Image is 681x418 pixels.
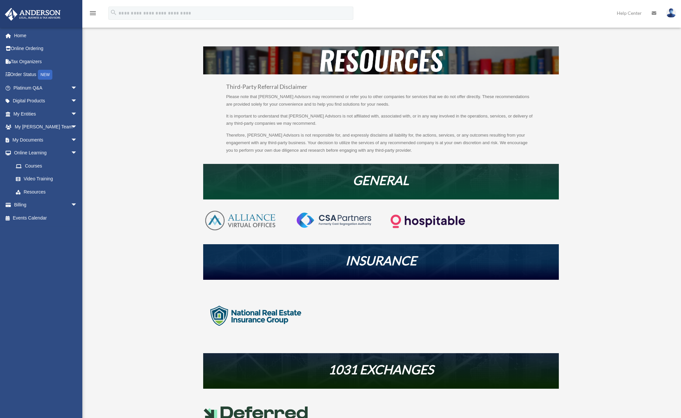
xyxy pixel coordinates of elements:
[5,107,87,120] a: My Entitiesarrow_drop_down
[391,209,465,233] img: Logo-transparent-dark
[71,107,84,121] span: arrow_drop_down
[5,94,87,108] a: Digital Productsarrow_drop_down
[9,185,84,198] a: Resources
[203,46,559,74] img: resources-header
[666,8,676,18] img: User Pic
[226,93,536,113] p: Please note that [PERSON_NAME] Advisors may recommend or refer you to other companies for service...
[89,12,97,17] a: menu
[297,213,371,228] img: CSA-partners-Formerly-Cost-Segregation-Authority
[226,132,536,154] p: Therefore, [PERSON_NAME] Advisors is not responsible for, and expressly disclaims all liability f...
[5,68,87,82] a: Order StatusNEW
[203,209,277,232] img: AVO-logo-1-color
[71,120,84,134] span: arrow_drop_down
[5,211,87,224] a: Events Calendar
[484,209,558,222] img: Money-Insights-Logo-Silver NEW
[5,55,87,68] a: Tax Organizers
[110,9,117,16] i: search
[226,113,536,132] p: It is important to understand that [PERSON_NAME] Advisors is not affiliated with, associated with...
[71,198,84,212] span: arrow_drop_down
[345,253,417,268] em: INSURANCE
[353,172,409,188] em: GENERAL
[5,120,87,134] a: My [PERSON_NAME] Teamarrow_drop_down
[5,133,87,146] a: My Documentsarrow_drop_down
[38,70,52,80] div: NEW
[5,29,87,42] a: Home
[9,159,87,172] a: Courses
[71,146,84,160] span: arrow_drop_down
[3,8,63,21] img: Anderson Advisors Platinum Portal
[5,81,87,94] a: Platinum Q&Aarrow_drop_down
[5,146,87,160] a: Online Learningarrow_drop_down
[5,198,87,212] a: Billingarrow_drop_down
[71,94,84,108] span: arrow_drop_down
[71,81,84,95] span: arrow_drop_down
[89,9,97,17] i: menu
[9,172,87,186] a: Video Training
[71,133,84,147] span: arrow_drop_down
[328,362,434,377] em: 1031 EXCHANGES
[5,42,87,55] a: Online Ordering
[203,290,309,342] img: logo-nreig
[226,84,536,93] h3: Third-Party Referral Disclaimer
